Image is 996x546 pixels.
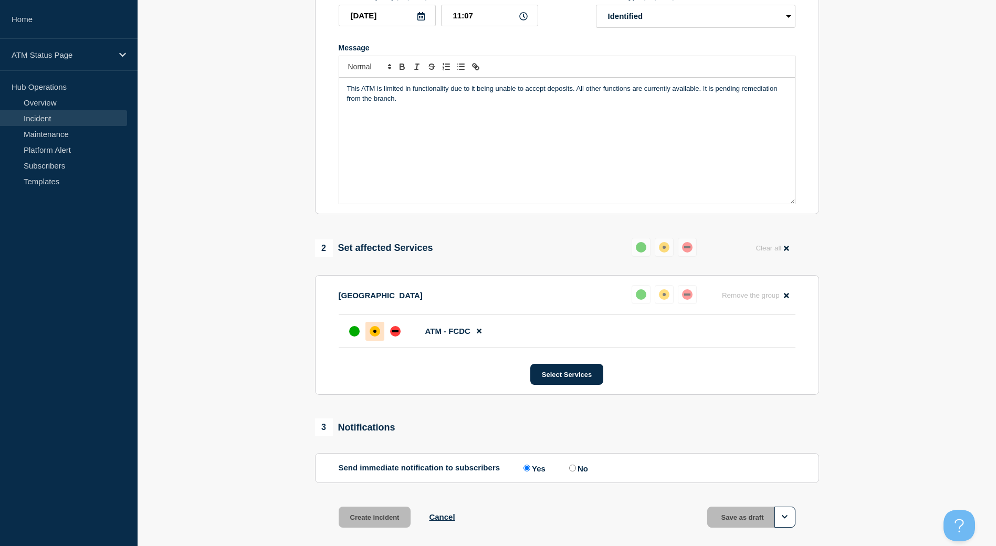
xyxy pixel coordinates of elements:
button: Clear all [749,238,795,258]
button: down [678,285,697,304]
button: affected [655,285,674,304]
select: Incident type [596,5,795,28]
span: Font size [343,60,395,73]
div: affected [370,326,380,337]
button: Save as draft [707,507,795,528]
label: No [567,463,588,473]
div: down [682,242,693,253]
div: up [349,326,360,337]
span: ATM - FCDC [425,327,470,335]
span: Remove the group [722,291,780,299]
button: Options [774,507,795,528]
div: down [390,326,401,337]
iframe: Help Scout Beacon - Open [943,510,975,541]
button: Toggle bulleted list [454,60,468,73]
input: Yes [523,465,530,471]
div: up [636,289,646,300]
button: Remove the group [716,285,795,306]
button: Toggle strikethrough text [424,60,439,73]
button: up [632,285,651,304]
button: Create incident [339,507,411,528]
span: 3 [315,418,333,436]
div: Set affected Services [315,239,433,257]
button: Select Services [530,364,603,385]
button: affected [655,238,674,257]
input: HH:MM [441,5,538,26]
p: [GEOGRAPHIC_DATA] [339,291,423,300]
div: affected [659,242,669,253]
button: Toggle ordered list [439,60,454,73]
button: up [632,238,651,257]
p: ATM Status Page [12,50,112,59]
span: 2 [315,239,333,257]
button: Cancel [429,512,455,521]
button: Toggle link [468,60,483,73]
button: Toggle bold text [395,60,410,73]
div: Message [339,44,795,52]
div: Send immediate notification to subscribers [339,463,795,473]
div: Message [339,78,795,204]
div: affected [659,289,669,300]
p: Send immediate notification to subscribers [339,463,500,473]
p: This ATM is limited in functionality due to it being unable to accept deposits. All other functio... [347,84,787,103]
div: up [636,242,646,253]
button: down [678,238,697,257]
div: Notifications [315,418,395,436]
input: No [569,465,576,471]
button: Toggle italic text [410,60,424,73]
div: down [682,289,693,300]
label: Yes [521,463,546,473]
input: YYYY-MM-DD [339,5,436,26]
